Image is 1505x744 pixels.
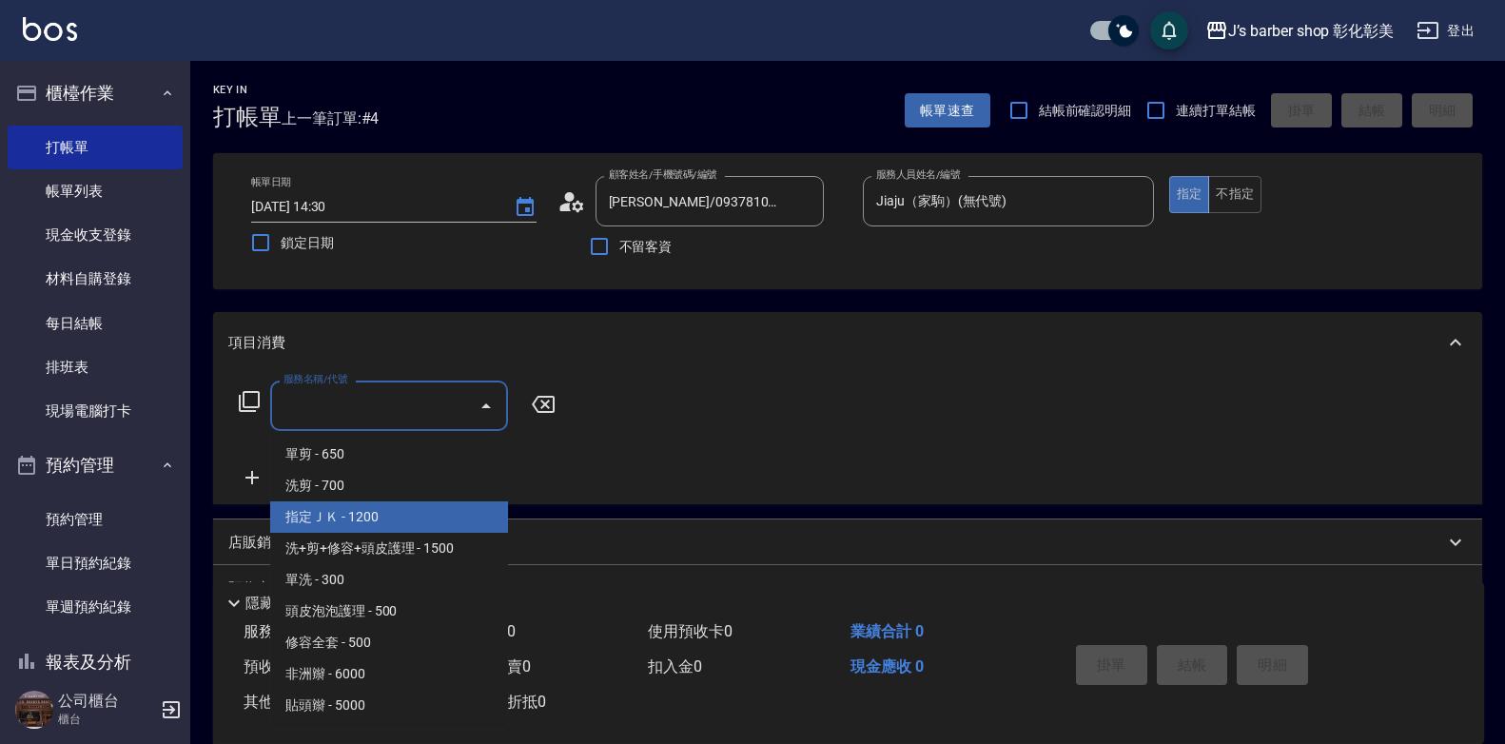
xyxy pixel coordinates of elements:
[228,578,300,598] p: 預收卡販賣
[8,213,183,257] a: 現金收支登錄
[270,596,508,627] span: 頭皮泡泡護理 - 500
[283,372,347,386] label: 服務名稱/代號
[270,439,508,470] span: 單剪 - 650
[1198,11,1401,50] button: J’s barber shop 彰化彰美
[8,257,183,301] a: 材料自購登錄
[245,594,331,614] p: 隱藏業績明細
[244,693,343,711] span: 其他付款方式 0
[8,169,183,213] a: 帳單列表
[1150,11,1188,49] button: save
[1176,101,1256,121] span: 連續打單結帳
[648,657,702,675] span: 扣入金 0
[8,585,183,629] a: 單週預約紀錄
[270,564,508,596] span: 單洗 - 300
[270,627,508,658] span: 修容全套 - 500
[8,441,183,490] button: 預約管理
[1228,19,1394,43] div: J’s barber shop 彰化彰美
[8,69,183,118] button: 櫃檯作業
[228,333,285,353] p: 項目消費
[471,391,501,421] button: Close
[8,345,183,389] a: 排班表
[502,185,548,230] button: Choose date, selected date is 2025-09-13
[8,389,183,433] a: 現場電腦打卡
[1039,101,1132,121] span: 結帳前確認明細
[8,637,183,687] button: 報表及分析
[244,657,328,675] span: 預收卡販賣 0
[850,622,924,640] span: 業績合計 0
[876,167,960,182] label: 服務人員姓名/編號
[281,233,334,253] span: 鎖定日期
[23,17,77,41] img: Logo
[648,622,733,640] span: 使用預收卡 0
[251,175,291,189] label: 帳單日期
[8,126,183,169] a: 打帳單
[213,104,282,130] h3: 打帳單
[850,657,924,675] span: 現金應收 0
[15,691,53,729] img: Person
[270,533,508,564] span: 洗+剪+修容+頭皮護理 - 1500
[282,107,380,130] span: 上一筆訂單:#4
[8,541,183,585] a: 單日預約紀錄
[270,690,508,721] span: 貼頭辮 - 5000
[58,711,155,728] p: 櫃台
[228,533,285,553] p: 店販銷售
[244,622,313,640] span: 服務消費 0
[1409,13,1482,49] button: 登出
[8,498,183,541] a: 預約管理
[213,519,1482,565] div: 店販銷售
[270,658,508,690] span: 非洲辮 - 6000
[1208,176,1261,213] button: 不指定
[1169,176,1210,213] button: 指定
[270,470,508,501] span: 洗剪 - 700
[251,191,495,223] input: YYYY/MM/DD hh:mm
[213,84,282,96] h2: Key In
[213,312,1482,373] div: 項目消費
[619,237,673,257] span: 不留客資
[213,565,1482,611] div: 預收卡販賣
[609,167,717,182] label: 顧客姓名/手機號碼/編號
[8,302,183,345] a: 每日結帳
[270,501,508,533] span: 指定ＪＫ - 1200
[58,692,155,711] h5: 公司櫃台
[905,93,990,128] button: 帳單速查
